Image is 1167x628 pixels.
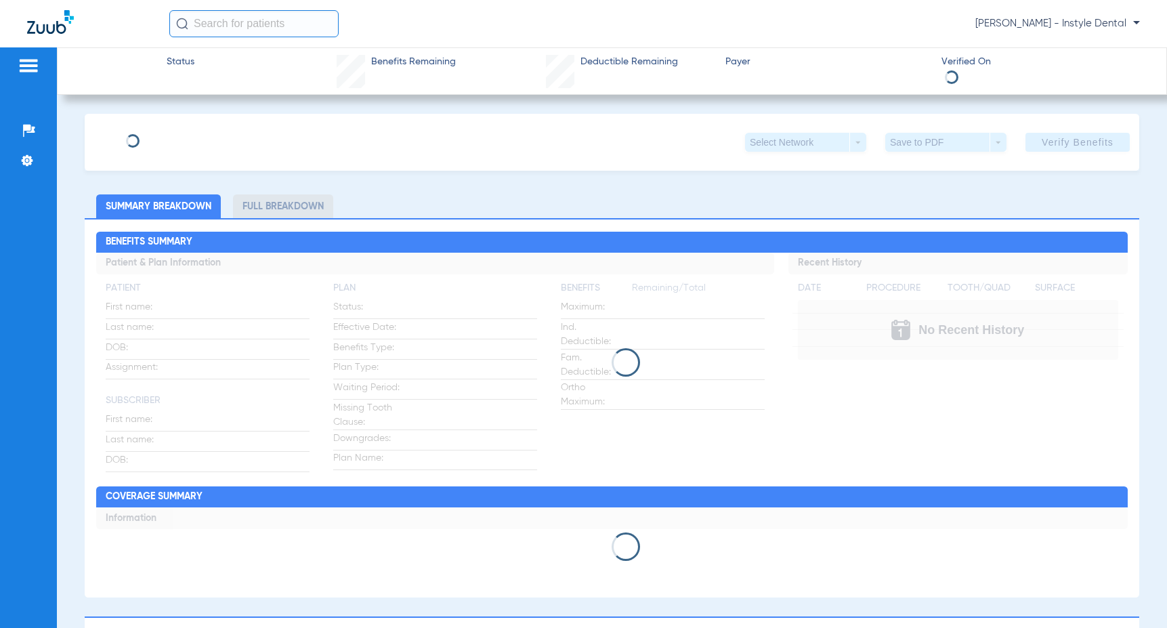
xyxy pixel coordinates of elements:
span: Payer [725,55,929,69]
img: Search Icon [176,18,188,30]
span: Verified On [941,55,1145,69]
span: [PERSON_NAME] - Instyle Dental [975,17,1140,30]
img: Zuub Logo [27,10,74,34]
span: Benefits Remaining [371,55,456,69]
h2: Coverage Summary [96,486,1127,508]
span: Status [167,55,194,69]
img: hamburger-icon [18,58,39,74]
h2: Benefits Summary [96,232,1127,253]
input: Search for patients [169,10,339,37]
li: Summary Breakdown [96,194,221,218]
li: Full Breakdown [233,194,333,218]
span: Deductible Remaining [580,55,678,69]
